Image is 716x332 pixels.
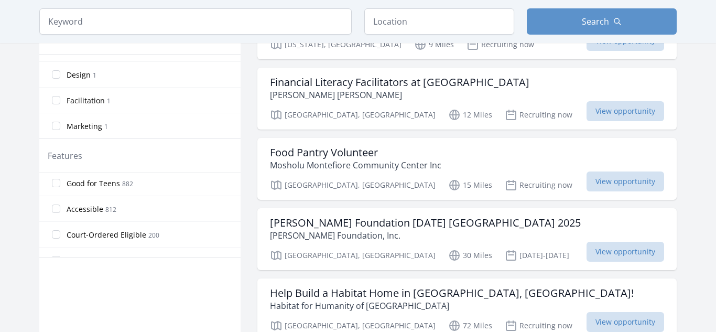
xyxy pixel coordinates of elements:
input: Court-Ordered Eligible 200 [52,230,60,239]
span: Volunteer Abroad [67,255,128,266]
p: Recruiting now [505,319,572,332]
p: [GEOGRAPHIC_DATA], [GEOGRAPHIC_DATA] [270,179,436,191]
span: Good for Teens [67,178,120,189]
h3: Financial Literacy Facilitators at [GEOGRAPHIC_DATA] [270,76,529,89]
p: 72 Miles [448,319,492,332]
span: Search [582,15,609,28]
span: 5 [131,256,134,265]
p: [DATE]-[DATE] [505,249,569,262]
span: 882 [122,179,133,188]
input: Volunteer Abroad 5 [52,256,60,264]
p: [GEOGRAPHIC_DATA], [GEOGRAPHIC_DATA] [270,319,436,332]
p: [US_STATE], [GEOGRAPHIC_DATA] [270,38,402,51]
input: Location [364,8,514,35]
span: Marketing [67,121,102,132]
span: Facilitation [67,95,105,106]
p: Recruiting now [505,109,572,121]
a: Financial Literacy Facilitators at [GEOGRAPHIC_DATA] [PERSON_NAME] [PERSON_NAME] [GEOGRAPHIC_DATA... [257,68,677,130]
p: Recruiting now [505,179,572,191]
span: 200 [148,231,159,240]
button: Search [527,8,677,35]
h3: Food Pantry Volunteer [270,146,441,159]
span: Design [67,70,91,80]
span: 1 [93,71,96,80]
span: Court-Ordered Eligible [67,230,146,240]
h3: Help Build a Habitat Home in [GEOGRAPHIC_DATA], [GEOGRAPHIC_DATA]! [270,287,634,299]
p: Habitat for Humanity of [GEOGRAPHIC_DATA] [270,299,634,312]
p: [GEOGRAPHIC_DATA], [GEOGRAPHIC_DATA] [270,249,436,262]
p: 30 Miles [448,249,492,262]
p: Mosholu Montefiore Community Center Inc [270,159,441,172]
input: Accessible 812 [52,205,60,213]
p: [PERSON_NAME] [PERSON_NAME] [270,89,529,101]
input: Good for Teens 882 [52,179,60,187]
span: 1 [107,97,111,105]
input: Facilitation 1 [52,96,60,104]
input: Design 1 [52,70,60,79]
input: Marketing 1 [52,122,60,130]
span: View opportunity [587,242,664,262]
legend: Features [48,149,82,162]
span: View opportunity [587,172,664,191]
p: Recruiting now [467,38,534,51]
input: Keyword [39,8,352,35]
a: [PERSON_NAME] Foundation [DATE] [GEOGRAPHIC_DATA] 2025 [PERSON_NAME] Foundation, Inc. [GEOGRAPHIC... [257,208,677,270]
span: View opportunity [587,312,664,332]
span: Accessible [67,204,103,215]
span: 812 [105,205,116,214]
p: 12 Miles [448,109,492,121]
a: Food Pantry Volunteer Mosholu Montefiore Community Center Inc [GEOGRAPHIC_DATA], [GEOGRAPHIC_DATA... [257,138,677,200]
p: [PERSON_NAME] Foundation, Inc. [270,229,581,242]
h3: [PERSON_NAME] Foundation [DATE] [GEOGRAPHIC_DATA] 2025 [270,217,581,229]
p: 15 Miles [448,179,492,191]
span: 1 [104,122,108,131]
span: View opportunity [587,101,664,121]
p: [GEOGRAPHIC_DATA], [GEOGRAPHIC_DATA] [270,109,436,121]
p: 9 Miles [414,38,454,51]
